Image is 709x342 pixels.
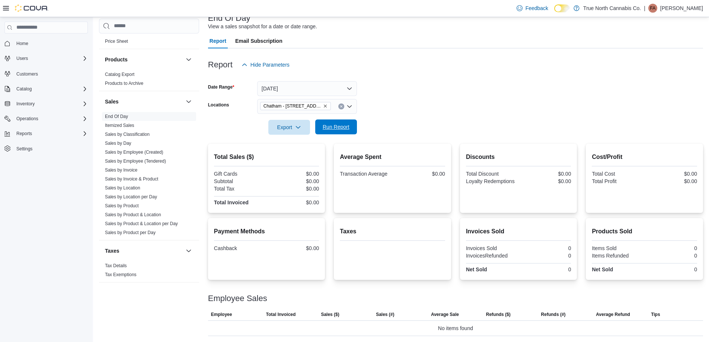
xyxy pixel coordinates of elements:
[214,199,249,205] strong: Total Invoiced
[1,143,91,154] button: Settings
[651,311,660,317] span: Tips
[184,246,193,255] button: Taxes
[431,311,459,317] span: Average Sale
[105,56,183,63] button: Products
[592,266,613,272] strong: Net Sold
[273,120,306,135] span: Export
[583,4,641,13] p: True North Cannabis Co.
[260,102,331,110] span: Chatham - 85 King St W
[592,245,643,251] div: Items Sold
[268,178,319,184] div: $0.00
[105,150,163,155] a: Sales by Employee (Created)
[264,102,322,110] span: Chatham - [STREET_ADDRESS]
[1,99,91,109] button: Inventory
[346,103,352,109] button: Open list of options
[526,4,548,12] span: Feedback
[646,266,697,272] div: 0
[105,263,127,269] span: Tax Details
[13,54,31,63] button: Users
[105,131,150,137] span: Sales by Classification
[214,245,265,251] div: Cashback
[13,129,88,138] span: Reports
[13,69,88,78] span: Customers
[466,245,517,251] div: Invoices Sold
[105,212,161,217] a: Sales by Product & Location
[208,23,317,31] div: View a sales snapshot for a date or date range.
[486,311,511,317] span: Refunds ($)
[13,84,35,93] button: Catalog
[105,141,131,146] a: Sales by Day
[13,144,35,153] a: Settings
[105,212,161,218] span: Sales by Product & Location
[105,263,127,268] a: Tax Details
[105,176,158,182] a: Sales by Invoice & Product
[520,171,571,177] div: $0.00
[520,178,571,184] div: $0.00
[16,116,38,122] span: Operations
[105,80,143,86] span: Products to Archive
[105,221,178,227] span: Sales by Product & Location per Day
[13,114,88,123] span: Operations
[520,245,571,251] div: 0
[211,311,232,317] span: Employee
[1,68,91,79] button: Customers
[239,57,293,72] button: Hide Parameters
[13,114,41,123] button: Operations
[592,171,643,177] div: Total Cost
[646,178,697,184] div: $0.00
[105,122,134,128] span: Itemized Sales
[646,253,697,259] div: 0
[644,4,645,13] p: |
[4,35,88,173] nav: Complex example
[13,39,31,48] a: Home
[105,185,140,191] a: Sales by Location
[16,146,32,152] span: Settings
[340,153,445,162] h2: Average Spent
[105,194,157,200] span: Sales by Location per Day
[105,247,119,255] h3: Taxes
[105,158,166,164] span: Sales by Employee (Tendered)
[520,266,571,272] div: 0
[323,104,328,108] button: Remove Chatham - 85 King St W from selection in this group
[214,153,319,162] h2: Total Sales ($)
[466,178,517,184] div: Loyalty Redemptions
[268,245,319,251] div: $0.00
[323,123,349,131] span: Run Report
[592,153,697,162] h2: Cost/Profit
[646,245,697,251] div: 0
[1,84,91,94] button: Catalog
[184,55,193,64] button: Products
[105,167,137,173] span: Sales by Invoice
[105,159,166,164] a: Sales by Employee (Tendered)
[514,1,551,16] a: Feedback
[592,178,643,184] div: Total Profit
[315,119,357,134] button: Run Report
[16,86,32,92] span: Catalog
[438,324,473,333] span: No items found
[99,112,199,240] div: Sales
[394,171,445,177] div: $0.00
[214,171,265,177] div: Gift Cards
[105,71,134,77] span: Catalog Export
[268,120,310,135] button: Export
[466,227,571,236] h2: Invoices Sold
[648,4,657,13] div: Felicia-Ann Gagner
[1,38,91,49] button: Home
[208,14,250,23] h3: End Of Day
[105,56,128,63] h3: Products
[13,70,41,79] a: Customers
[13,129,35,138] button: Reports
[105,272,137,278] span: Tax Exemptions
[208,102,229,108] label: Locations
[596,311,630,317] span: Average Refund
[340,171,391,177] div: Transaction Average
[13,144,88,153] span: Settings
[99,37,199,49] div: Pricing
[250,61,290,68] span: Hide Parameters
[105,272,137,277] a: Tax Exemptions
[13,99,38,108] button: Inventory
[13,99,88,108] span: Inventory
[660,4,703,13] p: [PERSON_NAME]
[340,227,445,236] h2: Taxes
